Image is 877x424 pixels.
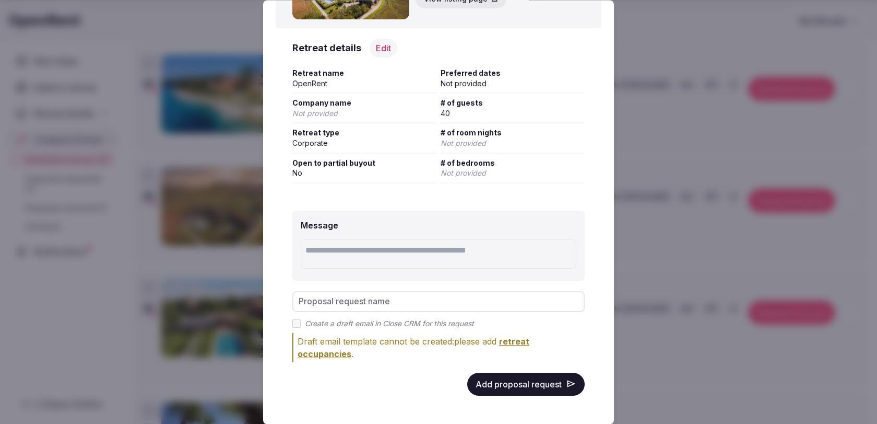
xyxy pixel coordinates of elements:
[292,78,436,89] div: OpenRent
[441,98,585,108] span: # of guests
[441,158,585,168] span: # of bedrooms
[441,168,486,177] span: Not provided
[292,158,436,168] span: Open to partial buyout
[441,139,486,147] span: Not provided
[292,128,436,138] span: Retreat type
[301,220,338,231] label: Message
[298,336,529,359] span: retreat occupancies
[370,39,397,58] button: Edit
[467,373,585,396] button: Add proposal request
[441,78,585,89] div: Not provided
[292,109,338,118] span: Not provided
[292,41,361,54] h3: Retreat details
[292,98,436,108] span: Company name
[441,68,585,78] span: Preferred dates
[292,168,436,178] div: No
[298,335,585,360] div: Draft email template cannot be created: please add
[441,128,585,138] span: # of room nights
[292,68,436,78] span: Retreat name
[298,336,529,359] span: .
[292,138,436,148] div: Corporate
[441,108,585,119] div: 40
[305,318,474,329] label: Create a draft email in Close CRM for this request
